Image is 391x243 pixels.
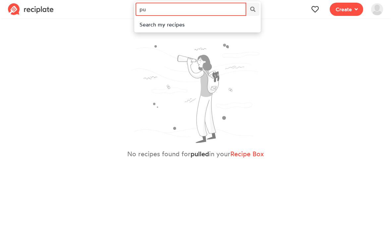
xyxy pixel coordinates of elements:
img: User's avatar [371,3,383,15]
input: Search [136,3,246,16]
span: Create [336,5,352,13]
h2: No recipes found for in your [127,150,264,158]
strong: pulled [191,150,209,158]
div: Search my recipes [140,21,255,28]
button: Create [330,3,363,16]
a: Search my recipes [136,18,259,31]
a: Recipe Box [230,150,264,158]
img: Reciplate [8,3,54,15]
img: binoculars.svg [132,44,260,143]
